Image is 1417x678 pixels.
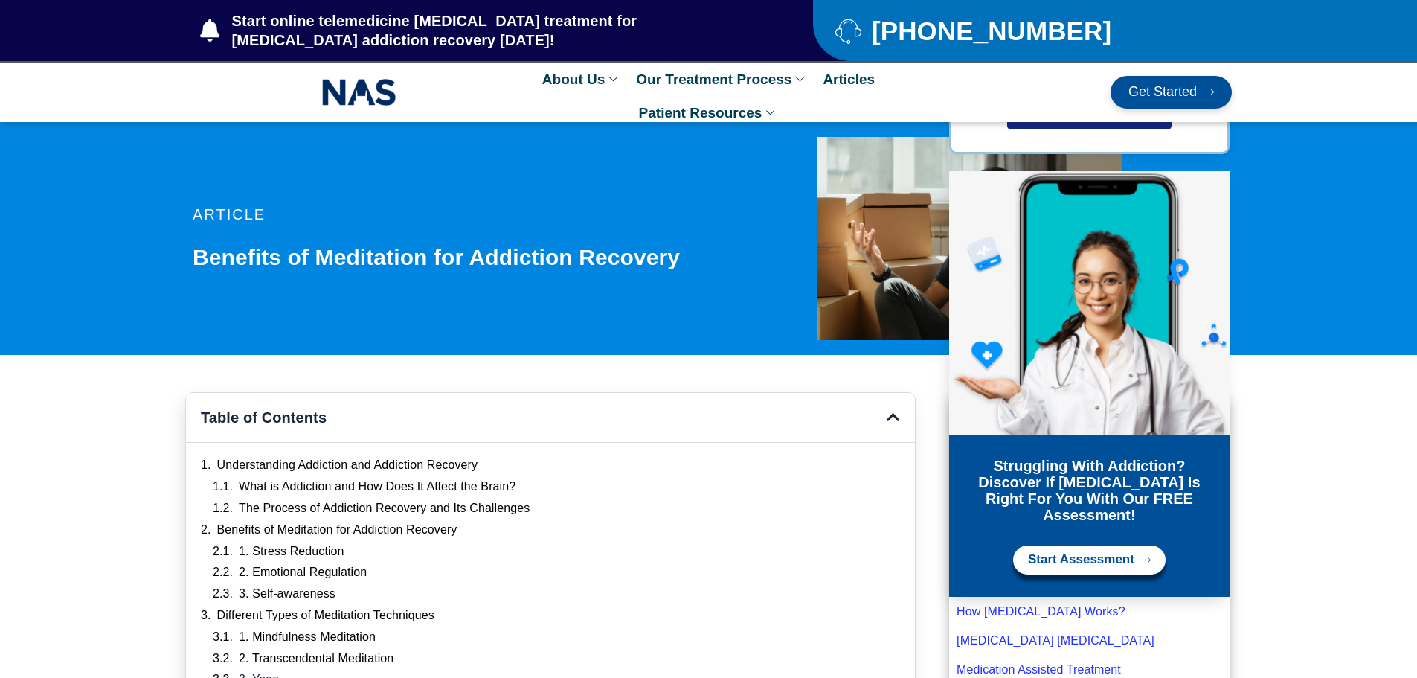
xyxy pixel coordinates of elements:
a: About Us [535,63,629,96]
h4: Table of Contents [201,408,887,427]
a: Start Assessment [1013,546,1166,575]
img: Online Suboxone Treatment - Opioid Addiction Treatment using phone [949,171,1230,435]
a: The Process of Addiction Recovery and Its Challenges [239,501,530,517]
a: Our Treatment Process [629,63,815,96]
span: Start online telemedicine [MEDICAL_DATA] treatment for [MEDICAL_DATA] addiction recovery [DATE]! [228,11,754,50]
span: Get Started [1128,85,1197,100]
img: Guy in black shirt, meditating on the floor [817,137,1122,340]
a: 1. Stress Reduction [239,544,344,560]
a: [MEDICAL_DATA] [MEDICAL_DATA] [957,634,1154,647]
h1: Benefits of Meditation for Addiction Recovery [193,244,716,271]
a: Articles [815,63,882,96]
a: Start online telemedicine [MEDICAL_DATA] treatment for [MEDICAL_DATA] addiction recovery [DATE]! [200,11,754,50]
a: Medication Assisted Treatment [957,663,1121,676]
a: Different Types of Meditation Techniques [217,608,434,624]
h3: Struggling with addiction? Discover if [MEDICAL_DATA] is right for you with our FREE Assessment! [960,458,1218,523]
a: 1. Mindfulness Meditation [239,630,376,645]
a: Patient Resources [632,96,786,129]
a: 2. Emotional Regulation [239,565,367,581]
a: [PHONE_NUMBER] [835,18,1195,44]
span: [PHONE_NUMBER] [868,22,1111,40]
a: 3. Self-awareness [239,586,335,602]
div: Close table of contents [887,410,900,425]
a: How [MEDICAL_DATA] Works? [957,605,1125,618]
a: Understanding Addiction and Addiction Recovery [217,458,478,473]
a: Get Started [1111,76,1232,109]
img: NAS_email_signature-removebg-preview.png [322,75,396,109]
span: Start Assessment [1028,553,1134,567]
a: What is Addiction and How Does It Affect the Brain? [239,479,515,495]
a: 2. Transcendental Meditation [239,651,393,667]
p: article [193,207,716,222]
a: Benefits of Meditation for Addiction Recovery [217,522,457,538]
